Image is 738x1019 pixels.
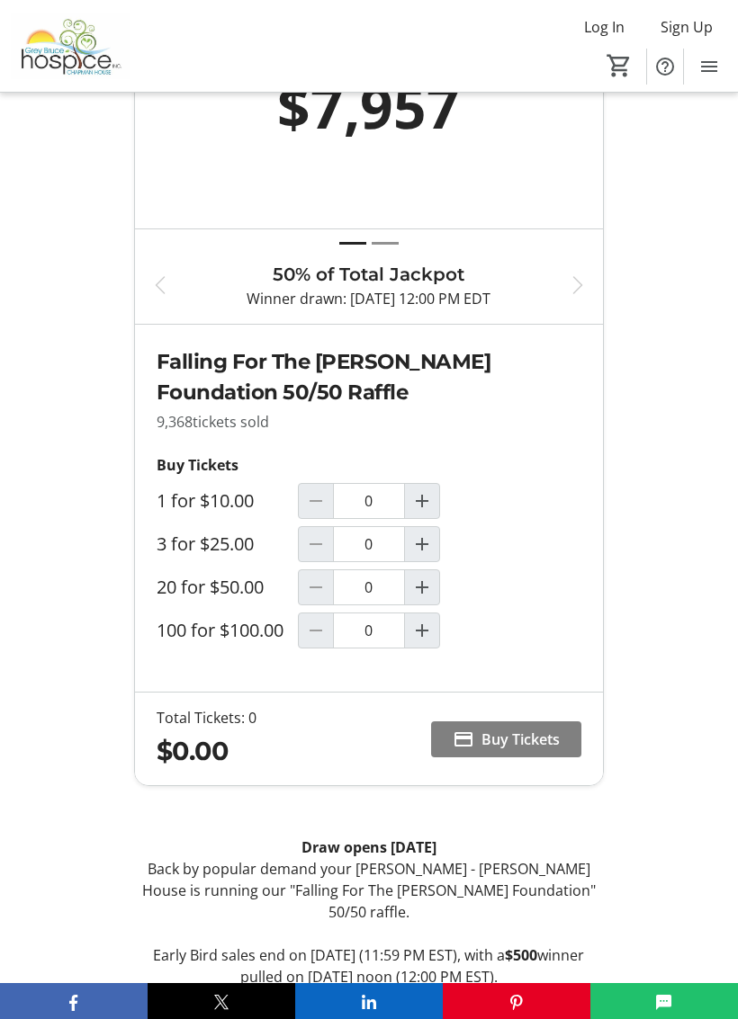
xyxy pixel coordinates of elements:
[157,707,256,728] div: Total Tickets: 0
[590,983,738,1019] button: SMS
[646,13,727,41] button: Sign Up
[134,858,605,923] p: Back by popular demand your [PERSON_NAME] - [PERSON_NAME] House is running our "Falling For The [...
[584,16,625,38] span: Log In
[443,983,590,1019] button: Pinterest
[157,346,582,408] h2: Falling For The [PERSON_NAME] Foundation 50/50 Raffle
[157,620,283,641] label: 100 for $100.00
[405,484,439,518] button: Increment by one
[157,732,256,771] div: $0.00
[505,945,537,965] strong: $500
[157,533,254,555] label: 3 for $25.00
[661,16,713,38] span: Sign Up
[339,233,366,254] button: Draw 1
[148,983,295,1019] button: X
[431,721,581,757] button: Buy Tickets
[11,13,130,80] img: Grey Bruce Hospice's Logo
[647,49,683,85] button: Help
[134,944,605,988] p: Early Bird sales end on [DATE] (11:59 PM EST), with a winner pulled on [DATE] noon (12:00 PM EST).
[481,728,560,750] span: Buy Tickets
[405,570,439,604] button: Increment by one
[185,288,553,309] p: Winner drawn: [DATE] 12:00 PM EDT
[157,455,238,475] strong: Buy Tickets
[570,13,639,41] button: Log In
[691,49,727,85] button: Menu
[171,64,568,150] div: $7,957
[157,577,264,598] label: 20 for $50.00
[301,837,436,857] strong: Draw opens [DATE]
[157,411,582,433] p: 9,368 tickets sold
[185,261,553,288] h3: 50% of Total Jackpot
[372,233,399,254] button: Draw 2
[295,983,443,1019] button: LinkedIn
[405,527,439,561] button: Increment by one
[157,490,254,512] label: 1 for $10.00
[603,49,635,82] button: Cart
[405,613,439,648] button: Increment by one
